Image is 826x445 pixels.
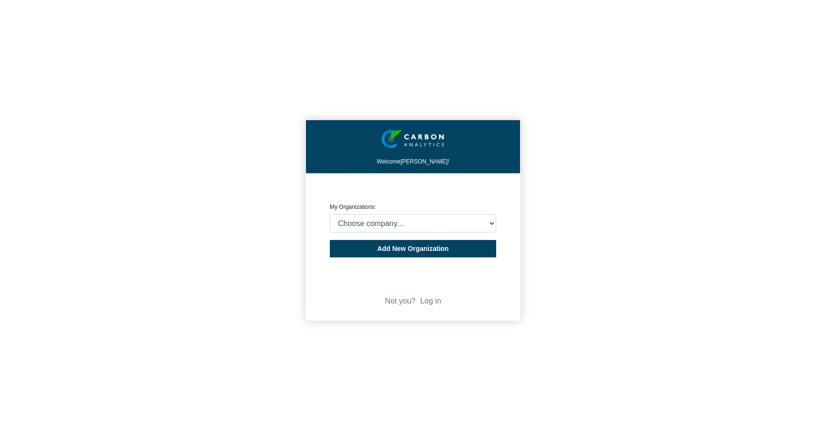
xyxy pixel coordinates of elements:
span: Not you? [385,297,415,305]
p: CREATE ORGANIZATION [330,187,496,195]
button: Add New Organization [330,240,496,258]
label: My Organizations: [330,204,376,210]
a: Log in [420,297,441,305]
span: Welcome [377,158,401,165]
img: insight-logo-2.png [382,130,445,149]
span: Add New Organization [377,245,448,253]
span: [PERSON_NAME]! [401,158,449,165]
